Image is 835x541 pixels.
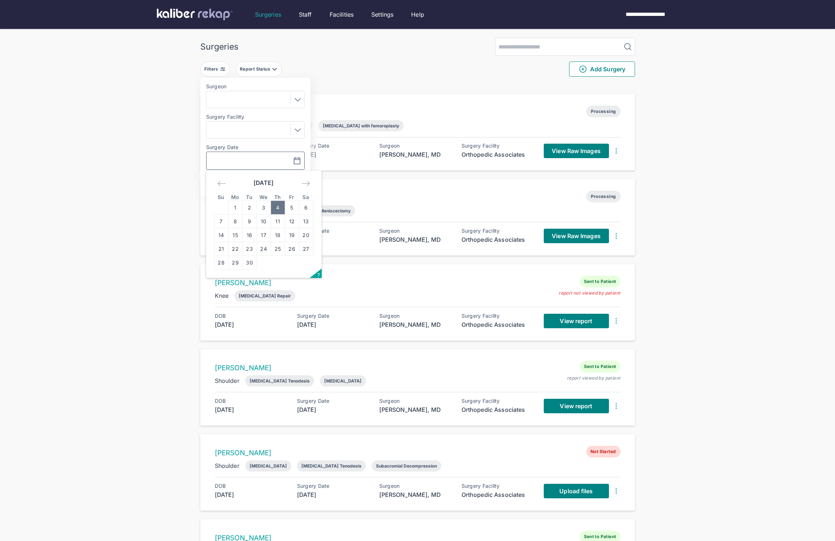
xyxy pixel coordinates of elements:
[206,84,305,89] label: Surgeon
[242,256,256,270] td: Tuesday, September 30, 2025
[246,194,252,200] small: Tu
[297,150,370,159] div: [DATE]
[271,201,285,215] td: Thursday, September 4, 2025
[580,361,621,372] span: Sent to Patient
[214,256,228,270] td: Sunday, September 28, 2025
[544,314,609,328] a: View report
[206,114,305,120] label: Surgery Facility
[200,62,230,77] button: Filters
[371,10,393,19] a: Settings
[586,106,621,117] span: Processing
[544,399,609,413] a: View report
[317,272,320,278] span: ?
[297,228,370,234] div: Surgery Date
[289,194,295,200] small: Fr
[228,256,242,270] td: Monday, September 29, 2025
[462,143,534,149] div: Surgery Facility
[228,228,242,242] td: Monday, September 15, 2025
[612,317,621,325] img: DotsThreeVertical.31cb0eda.svg
[220,66,226,72] img: faders-horizontal-grey.d550dbda.svg
[256,242,271,256] td: Wednesday, September 24, 2025
[242,215,256,228] td: Tuesday, September 9, 2025
[215,490,287,499] div: [DATE]
[299,228,313,242] td: Saturday, September 20, 2025
[215,449,272,457] a: [PERSON_NAME]
[215,461,239,470] div: Shoulder
[242,228,256,242] td: Tuesday, September 16, 2025
[285,228,299,242] td: Friday, September 19, 2025
[299,242,313,256] td: Saturday, September 27, 2025
[297,313,370,319] div: Surgery Date
[214,215,228,228] td: Sunday, September 7, 2025
[236,62,282,77] button: Report Status
[411,10,424,19] div: Help
[462,490,534,499] div: Orthopedic Associates
[305,208,351,214] div: Partial Meniscectomy
[256,215,271,228] td: Wednesday, September 10, 2025
[323,123,399,128] div: [MEDICAL_DATA] with femoroplasty
[462,150,534,159] div: Orthopedic Associates
[157,9,233,20] img: kaliber labs logo
[231,194,239,200] small: Mo
[299,215,313,228] td: Saturday, September 13, 2025
[250,378,310,384] div: [MEDICAL_DATA] Tenodesis
[299,10,312,19] a: Staff
[462,235,534,244] div: Orthopedic Associates
[552,147,601,155] span: View Raw Images
[272,66,277,72] img: filter-caret-down-grey.b3560631.svg
[218,194,225,200] small: Su
[256,201,271,215] td: Wednesday, September 3, 2025
[379,235,452,244] div: [PERSON_NAME], MD
[462,320,534,329] div: Orthopedic Associates
[379,483,452,489] div: Surgeon
[462,405,534,414] div: Orthopedic Associates
[214,177,229,190] div: Move backward to switch to the previous month.
[215,405,287,414] div: [DATE]
[462,313,534,319] div: Surgery Facility
[256,228,271,242] td: Wednesday, September 17, 2025
[215,313,287,319] div: DOB
[297,143,370,149] div: Surgery Date
[215,483,287,489] div: DOB
[206,170,321,278] div: Calendar
[569,62,635,77] button: Add Surgery
[200,42,238,52] div: Surgeries
[299,201,313,215] td: Saturday, September 6, 2025
[214,242,228,256] td: Sunday, September 21, 2025
[242,242,256,256] td: Tuesday, September 23, 2025
[215,279,272,287] a: [PERSON_NAME]
[271,215,285,228] td: Thursday, September 11, 2025
[379,490,452,499] div: [PERSON_NAME], MD
[297,405,370,414] div: [DATE]
[560,402,592,410] span: View report
[214,228,228,242] td: Sunday, September 14, 2025
[612,402,621,410] img: DotsThreeVertical.31cb0eda.svg
[254,179,274,186] strong: [DATE]
[612,147,621,155] img: DotsThreeVertical.31cb0eda.svg
[560,317,592,325] span: View report
[623,42,632,51] img: MagnifyingGlass.1dc66aab.svg
[379,320,452,329] div: [PERSON_NAME], MD
[298,177,313,190] div: Move forward to switch to the next month.
[559,290,620,296] div: report not viewed by patient
[215,398,287,404] div: DOB
[271,228,285,242] td: Thursday, September 18, 2025
[586,446,620,457] span: Not Started
[379,313,452,319] div: Surgeon
[579,65,625,73] span: Add Surgery
[250,463,287,469] div: [MEDICAL_DATA]
[204,66,220,72] div: Filters
[579,65,587,73] img: PlusCircleGreen.5fd88d77.svg
[379,405,452,414] div: [PERSON_NAME], MD
[297,320,370,329] div: [DATE]
[255,10,281,19] div: Surgeries
[240,66,272,72] div: Report Status
[462,398,534,404] div: Surgery Facility
[580,276,621,287] span: Sent to Patient
[215,291,229,300] div: Knee
[242,201,256,215] td: Tuesday, September 2, 2025
[462,483,534,489] div: Surgery Facility
[297,483,370,489] div: Surgery Date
